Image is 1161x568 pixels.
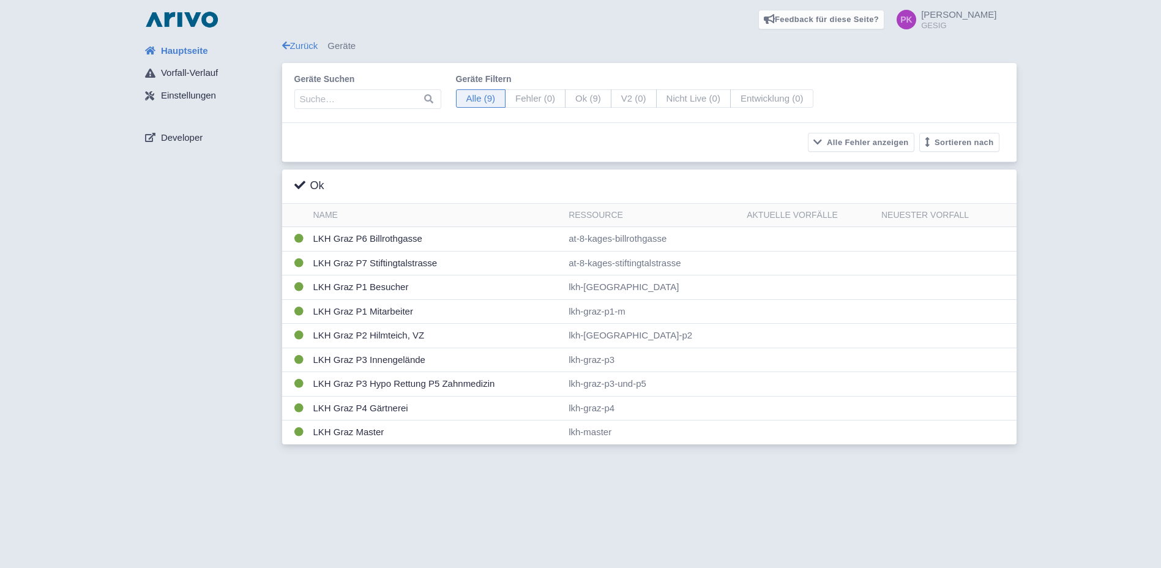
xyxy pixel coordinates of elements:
td: lkh-graz-p4 [564,396,742,420]
span: Ok (9) [565,89,611,108]
a: Feedback für diese Seite? [758,10,885,29]
span: [PERSON_NAME] [921,9,996,20]
td: lkh-[GEOGRAPHIC_DATA]-p2 [564,324,742,348]
img: logo [143,10,221,29]
td: LKH Graz P6 Billrothgasse [308,227,564,252]
span: Hauptseite [161,44,208,58]
td: LKH Graz P2 Hilmteich, VZ [308,324,564,348]
a: Vorfall-Verlauf [135,62,282,85]
span: V2 (0) [611,89,657,108]
label: Geräte suchen [294,73,441,86]
span: Nicht Live (0) [656,89,731,108]
span: Fehler (0) [505,89,566,108]
div: Geräte [282,39,1017,53]
td: at-8-kages-billrothgasse [564,227,742,252]
a: Zurück [282,40,318,51]
td: lkh-graz-p1-m [564,299,742,324]
button: Alle Fehler anzeigen [808,133,914,152]
td: lkh-master [564,420,742,444]
td: lkh-graz-p3 [564,348,742,372]
th: Name [308,204,564,227]
td: LKH Graz P4 Gärtnerei [308,396,564,420]
span: Einstellungen [161,89,216,103]
th: Aktuelle Vorfälle [742,204,876,227]
td: LKH Graz Master [308,420,564,444]
h3: Ok [294,179,324,193]
small: GESIG [921,21,996,29]
span: Entwicklung (0) [730,89,814,108]
button: Sortieren nach [919,133,999,152]
span: Vorfall-Verlauf [161,66,218,80]
td: at-8-kages-stiftingtalstrasse [564,251,742,275]
td: LKH Graz P3 Innengelände [308,348,564,372]
td: LKH Graz P1 Mitarbeiter [308,299,564,324]
a: Developer [135,126,282,149]
td: lkh-graz-p3-und-p5 [564,372,742,397]
th: Ressource [564,204,742,227]
a: Hauptseite [135,39,282,62]
th: Neuester Vorfall [876,204,1017,227]
input: Suche… [294,89,441,109]
td: lkh-[GEOGRAPHIC_DATA] [564,275,742,300]
td: LKH Graz P7 Stiftingtalstrasse [308,251,564,275]
a: Einstellungen [135,84,282,108]
span: Alle (9) [456,89,506,108]
td: LKH Graz P3 Hypo Rettung P5 Zahnmedizin [308,372,564,397]
span: Developer [161,131,203,145]
label: Geräte filtern [456,73,814,86]
td: LKH Graz P1 Besucher [308,275,564,300]
a: [PERSON_NAME] GESIG [889,10,996,29]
